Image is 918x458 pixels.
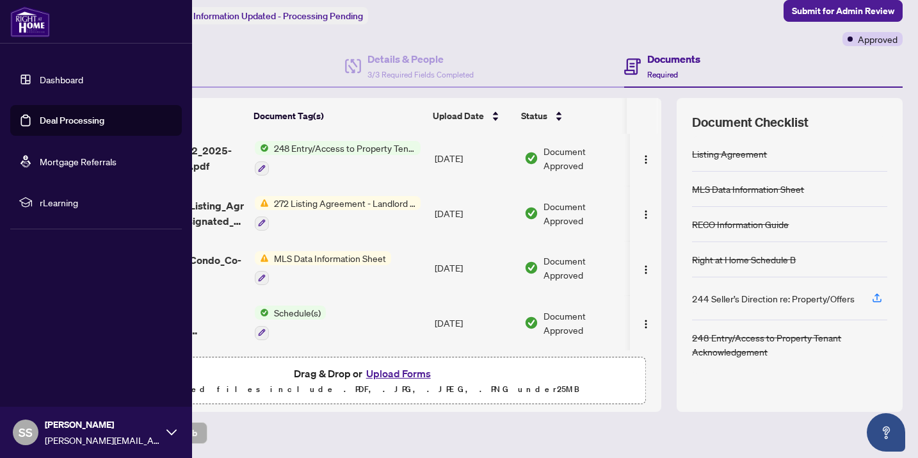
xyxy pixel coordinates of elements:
span: MLS Data Information Sheet [269,251,391,265]
button: Logo [636,203,656,224]
td: [DATE] [430,131,519,186]
button: Status IconMLS Data Information Sheet [255,251,391,286]
div: 244 Seller’s Direction re: Property/Offers [692,291,855,306]
td: [DATE] [430,186,519,241]
p: Supported files include .PDF, .JPG, .JPEG, .PNG under 25 MB [90,382,638,397]
span: 248 Entry/Access to Property Tenant Acknowledgement [269,141,421,155]
img: Status Icon [255,196,269,210]
h4: Documents [647,51,700,67]
span: Document Approved [544,309,625,337]
img: Document Status [524,206,538,220]
span: Required [647,70,678,79]
a: Deal Processing [40,115,104,126]
td: [DATE] [430,241,519,296]
img: Document Status [524,316,538,330]
div: Right at Home Schedule B [692,252,796,266]
h4: Details & People [367,51,474,67]
span: Document Approved [544,144,625,172]
span: Drag & Drop or [294,365,435,382]
button: Status Icon248 Entry/Access to Property Tenant Acknowledgement [255,141,421,176]
span: Document Checklist [692,113,809,131]
img: Document Status [524,151,538,165]
img: logo [10,6,50,37]
th: Upload Date [428,98,516,134]
span: rLearning [40,195,173,209]
button: Status Icon272 Listing Agreement - Landlord Designated Representation Agreement Authority to Offe... [255,196,421,231]
button: Status IconSchedule(s) [255,306,326,340]
img: Status Icon [255,141,269,155]
img: Logo [641,209,651,220]
span: Schedule(s) [269,306,326,320]
img: Status Icon [255,251,269,265]
a: Dashboard [40,74,83,85]
div: MLS Data Information Sheet [692,182,804,196]
span: SS [19,423,33,441]
button: Upload Forms [362,365,435,382]
div: RECO Information Guide [692,217,789,231]
button: Open asap [867,413,905,452]
span: Approved [858,32,898,46]
th: Status [516,98,627,134]
span: Drag & Drop orUpload FormsSupported files include .PDF, .JPG, .JPEG, .PNG under25MB [83,357,645,405]
td: [DATE] [430,295,519,350]
span: Information Updated - Processing Pending [193,10,363,22]
span: Upload Date [433,109,484,123]
button: Logo [636,313,656,333]
span: 3/3 Required Fields Completed [367,70,474,79]
th: Document Tag(s) [248,98,427,134]
span: Document Approved [544,199,625,227]
img: Status Icon [255,306,269,320]
div: 248 Entry/Access to Property Tenant Acknowledgement [692,331,887,359]
div: Listing Agreement [692,147,767,161]
a: Mortgage Referrals [40,156,117,167]
span: [PERSON_NAME] [45,418,160,432]
span: 272 Listing Agreement - Landlord Designated Representation Agreement Authority to Offer for Lease [269,196,421,210]
img: Logo [641,319,651,329]
img: Logo [641,154,651,165]
span: [PERSON_NAME][EMAIL_ADDRESS][DOMAIN_NAME] [45,433,160,447]
img: Document Status [524,261,538,275]
button: Logo [636,258,656,278]
button: Logo [636,148,656,168]
span: Submit for Admin Review [792,1,894,21]
span: Document Approved [544,254,625,282]
span: Status [521,109,547,123]
div: Status: [159,7,368,24]
img: Logo [641,265,651,275]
